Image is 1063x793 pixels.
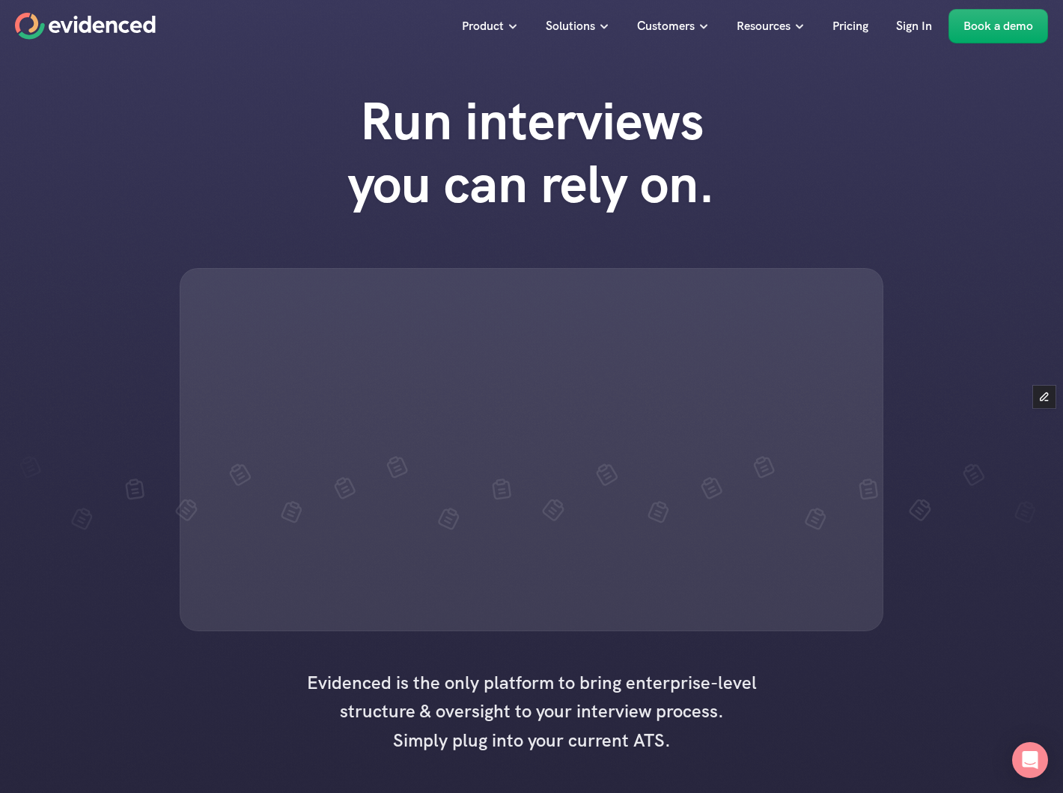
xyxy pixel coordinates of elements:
p: Product [462,16,504,36]
a: Book a demo [948,9,1048,43]
div: Open Intercom Messenger [1012,742,1048,778]
a: Home [15,13,156,40]
p: Book a demo [963,16,1033,36]
p: Sign In [896,16,932,36]
a: Pricing [821,9,880,43]
p: Customers [637,16,695,36]
h4: Evidenced is the only platform to bring enterprise-level structure & oversight to your interview ... [299,669,764,755]
p: Solutions [546,16,595,36]
h1: Run interviews you can rely on. [318,90,745,216]
a: Sign In [885,9,943,43]
p: Resources [737,16,791,36]
button: Edit Framer Content [1033,386,1056,408]
p: Pricing [832,16,868,36]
